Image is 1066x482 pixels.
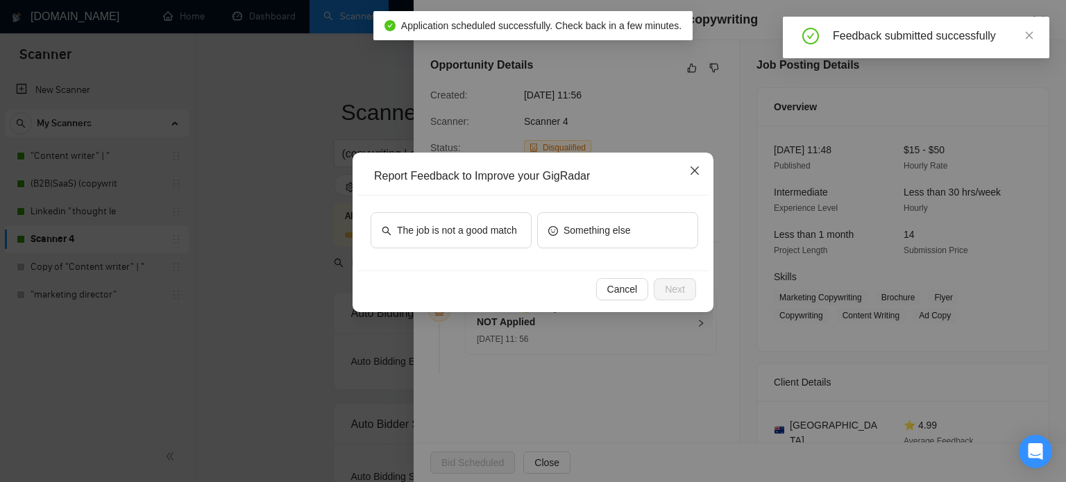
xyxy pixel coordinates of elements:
[548,225,558,235] span: smile
[654,278,696,300] button: Next
[1019,435,1052,468] div: Open Intercom Messenger
[371,212,532,248] button: searchThe job is not a good match
[397,223,517,238] span: The job is not a good match
[537,212,698,248] button: smileSomething else
[833,28,1033,44] div: Feedback submitted successfully
[384,20,396,31] span: check-circle
[802,28,819,44] span: check-circle
[607,282,638,297] span: Cancel
[1024,31,1034,40] span: close
[374,169,702,184] div: Report Feedback to Improve your GigRadar
[596,278,649,300] button: Cancel
[401,20,682,31] span: Application scheduled successfully. Check back in a few minutes.
[382,225,391,235] span: search
[676,153,713,190] button: Close
[564,223,631,238] span: Something else
[689,165,700,176] span: close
